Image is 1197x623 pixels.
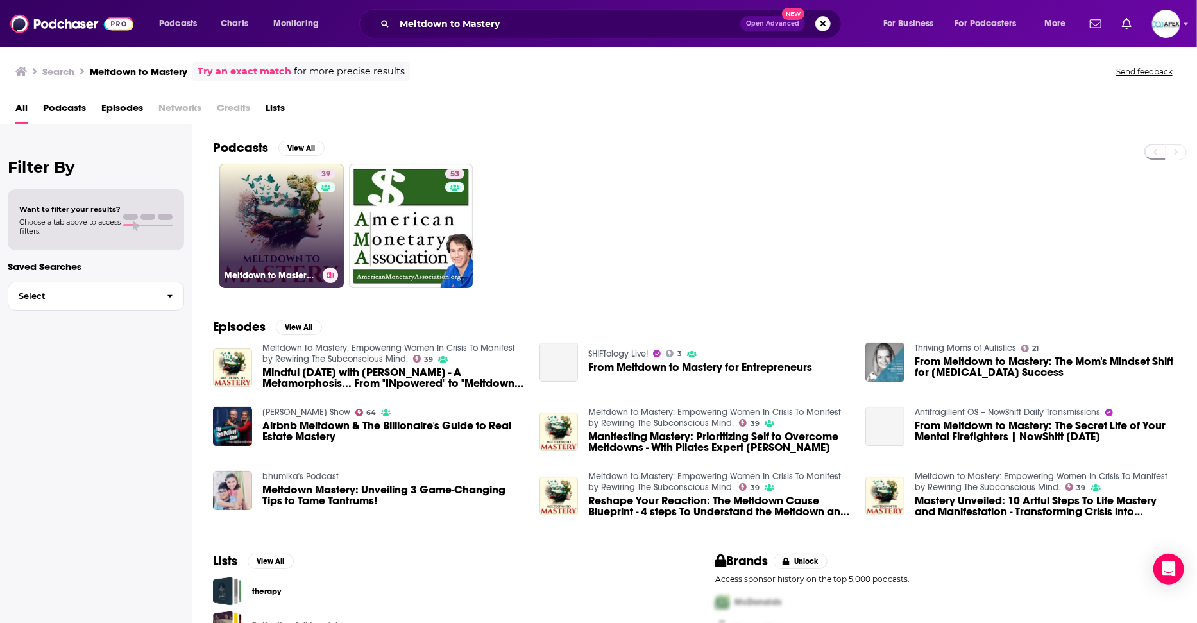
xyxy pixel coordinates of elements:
[865,343,904,382] img: From Meltdown to Mastery: The Mom's Mindset Shift for Autism Success
[746,21,799,27] span: Open Advanced
[10,12,133,36] img: Podchaser - Follow, Share and Rate Podcasts
[715,553,768,569] h2: Brands
[1112,66,1176,77] button: Send feedback
[90,65,187,78] h3: Meltdown to Mastery
[355,409,377,416] a: 64
[915,356,1176,378] span: From Meltdown to Mastery: The Mom's Mindset Shift for [MEDICAL_DATA] Success
[915,420,1176,442] span: From Meltdown to Mastery: The Secret Life of Your Mental Firefighters | NowShift [DATE]
[221,15,248,33] span: Charts
[262,484,524,506] span: Meltdown Mastery: Unveiling 3 Game-Changing Tips to Tame Tantrums!
[588,495,850,517] a: Reshape Your Reaction: The Meltdown Cause Blueprint - 4 steps To Understand the Meltdown and Move...
[739,419,760,427] a: 39
[213,577,242,606] a: therapy
[1077,485,1086,491] span: 39
[213,407,252,446] img: Airbnb Meltdown & The Billionaire's Guide to Real Estate Mastery
[8,260,184,273] p: Saved Searches
[915,356,1176,378] a: From Meltdown to Mastery: The Mom's Mindset Shift for Autism Success
[262,367,524,389] span: Mindful [DATE] with [PERSON_NAME] - A Metamorphosis... From "INpowered" to "Meltdown to Mastery"....
[588,348,648,359] a: SHIFTology Live!
[213,319,322,335] a: EpisodesView All
[213,140,268,156] h2: Podcasts
[715,574,1176,584] p: Access sponsor history on the top 5,000 podcasts.
[915,495,1176,517] a: Mastery Unveiled: 10 Artful Steps To Life Mastery and Manifestation - Transforming Crisis into Tr...
[915,420,1176,442] a: From Meltdown to Mastery: The Secret Life of Your Mental Firefighters | NowShift August 08, 2025
[1152,10,1180,38] img: User Profile
[262,471,339,482] a: bhumika's Podcast
[915,343,1016,354] a: Thriving Moms of Autistics
[43,98,86,124] span: Podcasts
[266,98,285,124] a: Lists
[366,410,376,416] span: 64
[740,16,805,31] button: Open AdvancedNew
[915,471,1167,493] a: Meltdown to Mastery: Empowering Women In Crisis To Manifest by Rewiring The Subconscious Mind.
[349,164,473,288] a: 53
[588,407,841,429] a: Meltdown to Mastery: Empowering Women In Crisis To Manifest by Rewiring The Subconscious Mind.
[294,64,405,79] span: for more precise results
[8,292,157,300] span: Select
[751,421,760,427] span: 39
[262,420,524,442] a: Airbnb Meltdown & The Billionaire's Guide to Real Estate Mastery
[15,98,28,124] a: All
[539,343,579,382] a: From Meltdown to Mastery for Entrepreneurs
[539,413,579,452] img: Manifesting Mastery: Prioritizing Self to Overcome Meltdowns - With Pilates Expert Leslie Logan
[262,367,524,389] a: Mindful Monday with Jayne - A Metamorphosis... From "INpowered" to "Meltdown to Mastery". Mid Lif...
[1035,13,1082,34] button: open menu
[588,431,850,453] a: Manifesting Mastery: Prioritizing Self to Overcome Meltdowns - With Pilates Expert Leslie Logan
[213,348,252,388] img: Mindful Monday with Jayne - A Metamorphosis... From "INpowered" to "Meltdown to Mastery". Mid Lif...
[677,351,682,357] span: 3
[278,141,325,156] button: View All
[539,477,579,516] img: Reshape Your Reaction: The Meltdown Cause Blueprint - 4 steps To Understand the Meltdown and Move...
[588,362,812,373] a: From Meltdown to Mastery for Entrepreneurs
[276,320,322,335] button: View All
[734,597,781,608] span: McDonalds
[371,9,854,38] div: Search podcasts, credits, & more...
[1044,15,1066,33] span: More
[413,355,434,363] a: 39
[445,169,464,179] a: 53
[1033,346,1039,352] span: 21
[865,477,904,516] img: Mastery Unveiled: 10 Artful Steps To Life Mastery and Manifestation - Transforming Crisis into Tr...
[262,343,515,364] a: Meltdown to Mastery: Empowering Women In Crisis To Manifest by Rewiring The Subconscious Mind.
[915,407,1100,418] a: Antifragilient OS – NowShift Daily Transmissions
[316,169,335,179] a: 39
[1152,10,1180,38] span: Logged in as Apex
[865,407,904,446] a: From Meltdown to Mastery: The Secret Life of Your Mental Firefighters | NowShift August 08, 2025
[213,553,237,569] h2: Lists
[321,168,330,181] span: 39
[248,554,294,569] button: View All
[710,589,734,615] img: First Pro Logo
[262,407,350,418] a: Ken McElroy Show
[252,585,281,599] a: therapy
[19,218,121,235] span: Choose a tab above to access filters.
[217,98,250,124] span: Credits
[947,13,1035,34] button: open menu
[588,431,850,453] span: Manifesting Mastery: Prioritizing Self to Overcome Meltdowns - With Pilates Expert [PERSON_NAME]
[751,485,760,491] span: 39
[1021,345,1039,352] a: 21
[150,13,214,34] button: open menu
[739,483,760,491] a: 39
[42,65,74,78] h3: Search
[1065,483,1086,491] a: 39
[955,15,1017,33] span: For Podcasters
[588,471,841,493] a: Meltdown to Mastery: Empowering Women In Crisis To Manifest by Rewiring The Subconscious Mind.
[8,158,184,176] h2: Filter By
[1153,554,1184,585] div: Open Intercom Messenger
[101,98,143,124] a: Episodes
[8,282,184,311] button: Select
[273,15,319,33] span: Monitoring
[424,357,433,363] span: 39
